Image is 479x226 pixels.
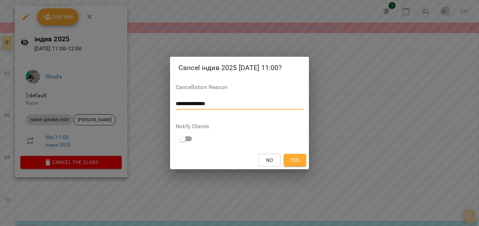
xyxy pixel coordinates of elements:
button: Yes [284,154,306,166]
button: No [258,154,281,166]
label: Cancellation Reason [176,84,303,90]
span: Yes [290,156,299,164]
span: No [266,156,273,164]
h2: Cancel індив 2025 [DATE] 11:00? [178,62,301,73]
label: Notify Clients [176,124,303,129]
